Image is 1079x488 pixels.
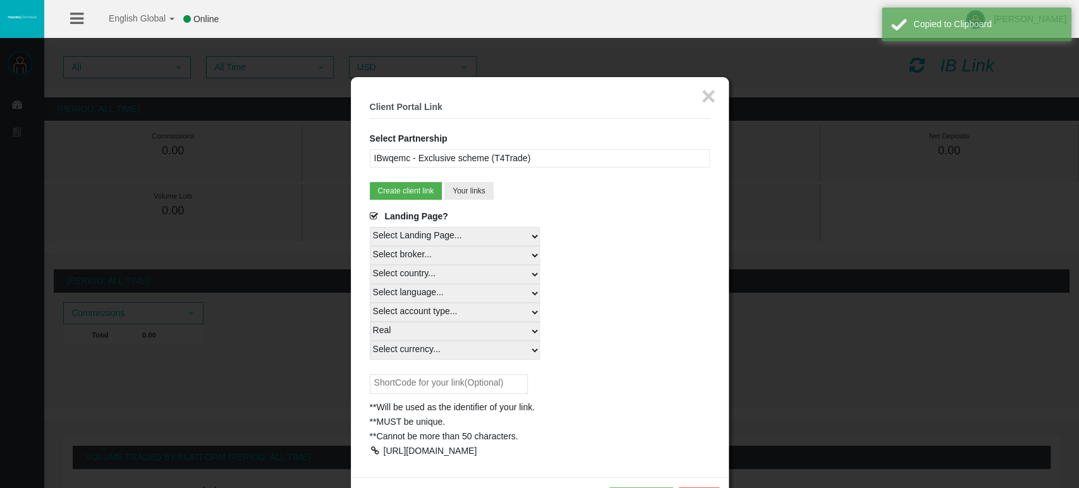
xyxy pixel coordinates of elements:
[6,15,38,20] img: logo.svg
[444,182,494,200] button: Your links
[370,400,710,415] div: **Will be used as the identifier of your link.
[701,83,716,109] button: ×
[370,182,442,200] button: Create client link
[92,13,166,23] span: English Global
[370,374,528,394] input: ShortCode for your link(Optional)
[370,102,442,112] b: Client Portal Link
[370,131,448,146] label: Select Partnership
[370,429,710,444] div: **Cannot be more than 50 characters.
[370,149,710,168] div: IBwqemc - Exclusive scheme (T4Trade)
[383,446,477,456] div: [URL][DOMAIN_NAME]
[193,14,219,24] span: Online
[913,17,1062,32] div: Copied to Clipboard
[370,446,381,455] div: Copy Direct Link
[370,415,710,429] div: **MUST be unique.
[384,211,448,221] span: Landing Page?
